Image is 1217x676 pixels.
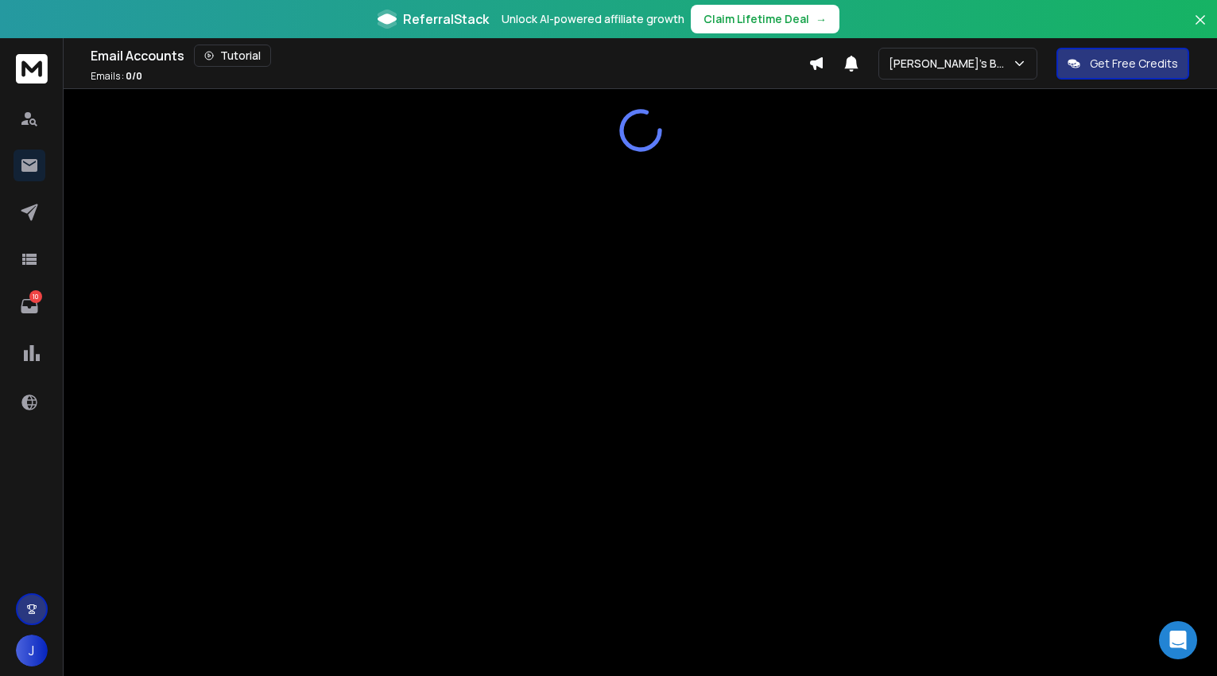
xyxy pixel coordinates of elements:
p: Emails : [91,70,142,83]
p: Get Free Credits [1090,56,1178,72]
button: Get Free Credits [1056,48,1189,80]
button: Close banner [1190,10,1211,48]
div: Email Accounts [91,45,808,67]
button: Claim Lifetime Deal→ [691,5,839,33]
p: [PERSON_NAME]'s Bay [889,56,1012,72]
div: Open Intercom Messenger [1159,621,1197,659]
span: 0 / 0 [126,69,142,83]
p: 10 [29,290,42,303]
p: Unlock AI-powered affiliate growth [502,11,684,27]
a: 10 [14,290,45,322]
button: J [16,635,48,666]
span: → [816,11,827,27]
span: ReferralStack [403,10,489,29]
button: Tutorial [194,45,271,67]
